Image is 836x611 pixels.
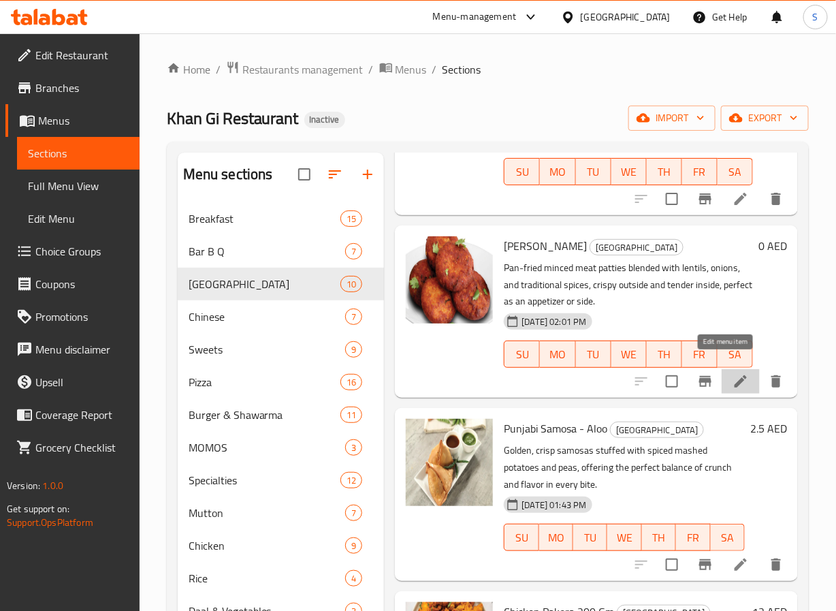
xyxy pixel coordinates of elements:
[351,158,384,191] button: Add section
[5,72,140,104] a: Branches
[611,422,703,438] span: [GEOGRAPHIC_DATA]
[760,183,792,215] button: delete
[5,431,140,464] a: Grocery Checklist
[345,309,362,325] div: items
[658,367,686,396] span: Select to update
[35,439,129,456] span: Grocery Checklist
[758,236,787,255] h6: 0 AED
[510,528,533,548] span: SU
[590,240,683,255] span: [GEOGRAPHIC_DATA]
[345,243,362,260] div: items
[721,106,809,131] button: export
[716,528,739,548] span: SA
[346,311,361,324] span: 7
[35,309,129,325] span: Promotions
[189,210,340,227] span: Breakfast
[346,343,361,356] span: 9
[628,106,716,131] button: import
[341,278,361,291] span: 10
[688,345,712,364] span: FR
[723,162,747,182] span: SA
[189,537,346,554] div: Chicken
[17,202,140,235] a: Edit Menu
[689,365,722,398] button: Branch-specific-item
[540,158,575,185] button: MO
[689,183,722,215] button: Branch-specific-item
[443,61,481,78] span: Sections
[504,524,538,551] button: SU
[345,505,362,521] div: items
[733,557,749,573] a: Edit menu item
[345,341,362,358] div: items
[189,276,340,292] span: [GEOGRAPHIC_DATA]
[345,439,362,456] div: items
[617,345,641,364] span: WE
[167,61,809,78] nav: breadcrumb
[178,235,385,268] div: Bar B Q7
[718,158,753,185] button: SA
[346,507,361,520] span: 7
[7,500,69,518] span: Get support on:
[733,191,749,207] a: Edit menu item
[345,570,362,586] div: items
[647,341,682,368] button: TH
[406,236,493,324] img: Shami Kabab
[290,160,319,189] span: Select all sections
[167,61,210,78] a: Home
[183,164,273,185] h2: Menu sections
[581,10,671,25] div: [GEOGRAPHIC_DATA]
[189,472,340,488] span: Specialties
[711,524,745,551] button: SA
[5,300,140,333] a: Promotions
[178,529,385,562] div: Chicken9
[658,550,686,579] span: Select to update
[590,239,684,255] div: Chaska Point
[652,345,677,364] span: TH
[178,202,385,235] div: Breakfast15
[340,407,362,423] div: items
[647,158,682,185] button: TH
[189,505,346,521] div: Mutton
[689,548,722,581] button: Branch-specific-item
[242,61,364,78] span: Restaurants management
[504,158,540,185] button: SU
[576,341,611,368] button: TU
[5,235,140,268] a: Choice Groups
[28,145,129,161] span: Sections
[189,439,346,456] span: MOMOS
[5,398,140,431] a: Coverage Report
[504,341,540,368] button: SU
[681,528,705,548] span: FR
[341,409,361,422] span: 11
[433,9,517,25] div: Menu-management
[647,528,671,548] span: TH
[35,276,129,292] span: Coupons
[760,365,792,398] button: delete
[379,61,427,78] a: Menus
[341,474,361,487] span: 12
[189,570,346,586] span: Rice
[723,345,747,364] span: SA
[7,477,40,495] span: Version:
[642,524,676,551] button: TH
[432,61,437,78] li: /
[28,178,129,194] span: Full Menu View
[545,528,568,548] span: MO
[617,162,641,182] span: WE
[340,276,362,292] div: items
[178,300,385,333] div: Chinese7
[5,39,140,72] a: Edit Restaurant
[178,464,385,497] div: Specialties12
[732,110,798,127] span: export
[545,345,570,364] span: MO
[189,374,340,390] span: Pizza
[611,158,647,185] button: WE
[750,419,787,438] h6: 2.5 AED
[504,236,587,256] span: [PERSON_NAME]
[540,341,575,368] button: MO
[189,243,346,260] span: Bar B Q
